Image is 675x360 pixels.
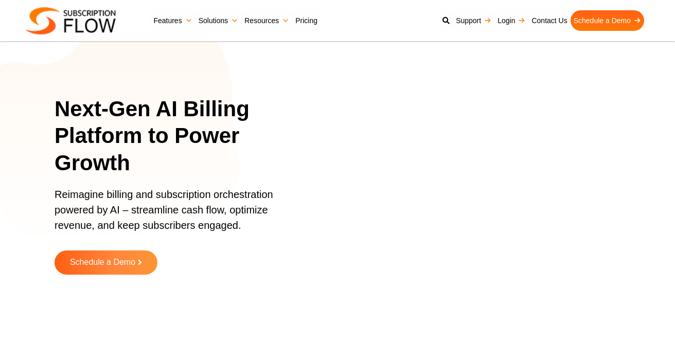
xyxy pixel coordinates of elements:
[241,10,292,31] a: Resources
[528,10,570,31] a: Contact Us
[453,10,494,31] a: Support
[292,10,321,31] a: Pricing
[70,258,135,267] span: Schedule a Demo
[571,10,644,31] a: Schedule a Demo
[55,250,157,275] a: Schedule a Demo
[150,10,195,31] a: Features
[196,10,242,31] a: Solutions
[494,10,528,31] a: Login
[55,96,311,177] h1: Next-Gen AI Billing Platform to Power Growth
[26,7,116,34] img: Subscriptionflow
[55,187,298,243] p: Reimagine billing and subscription orchestration powered by AI – streamline cash flow, optimize r...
